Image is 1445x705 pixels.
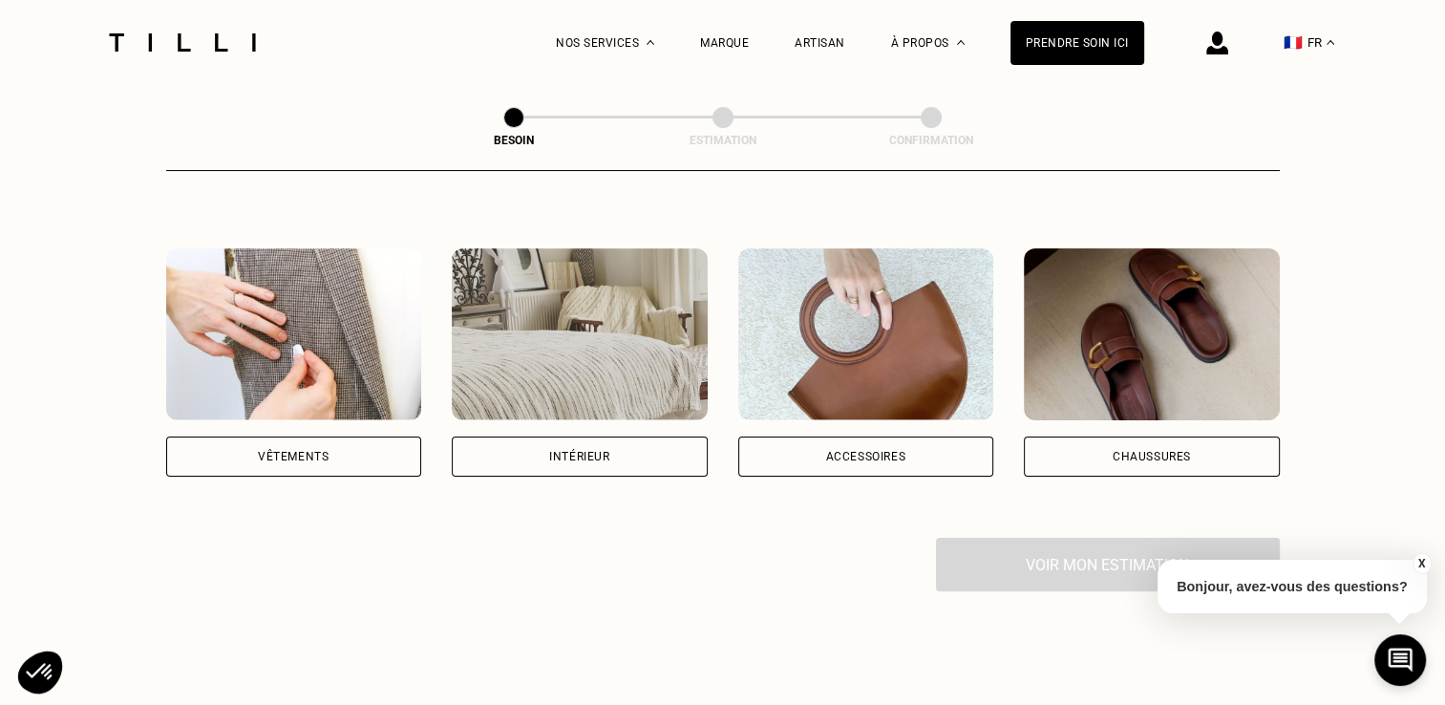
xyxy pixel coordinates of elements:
[1284,33,1303,52] span: 🇫🇷
[795,36,845,50] a: Artisan
[549,451,609,462] div: Intérieur
[738,248,994,420] img: Accessoires
[1412,553,1431,574] button: X
[1024,248,1280,420] img: Chaussures
[418,134,609,147] div: Besoin
[836,134,1027,147] div: Confirmation
[166,248,422,420] img: Vêtements
[647,40,654,45] img: Menu déroulant
[627,134,818,147] div: Estimation
[1327,40,1334,45] img: menu déroulant
[825,451,905,462] div: Accessoires
[102,33,263,52] img: Logo du service de couturière Tilli
[957,40,965,45] img: Menu déroulant à propos
[452,248,708,420] img: Intérieur
[1113,451,1191,462] div: Chaussures
[700,36,749,50] a: Marque
[1206,32,1228,54] img: icône connexion
[1158,560,1427,613] p: Bonjour, avez-vous des questions?
[258,451,329,462] div: Vêtements
[1010,21,1144,65] a: Prendre soin ici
